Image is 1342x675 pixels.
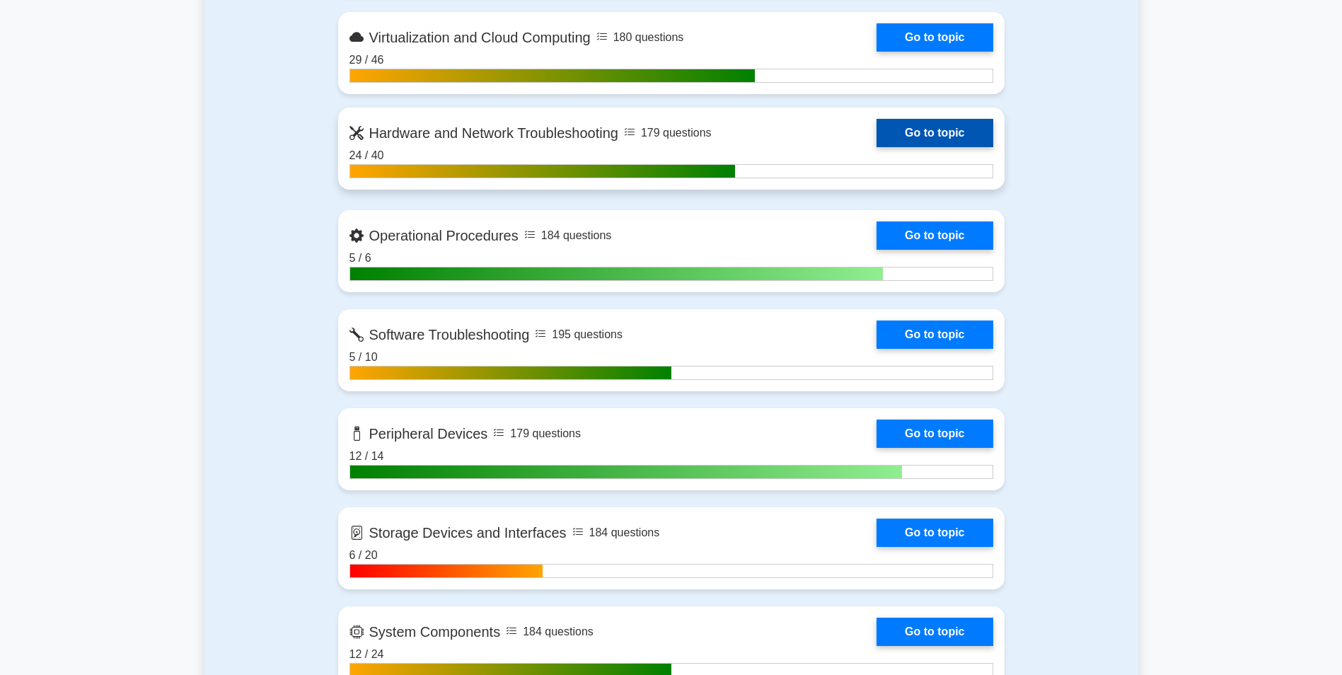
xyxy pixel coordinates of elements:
a: Go to topic [877,221,993,250]
a: Go to topic [877,119,993,147]
a: Go to topic [877,618,993,646]
a: Go to topic [877,321,993,349]
a: Go to topic [877,23,993,52]
a: Go to topic [877,420,993,448]
a: Go to topic [877,519,993,547]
